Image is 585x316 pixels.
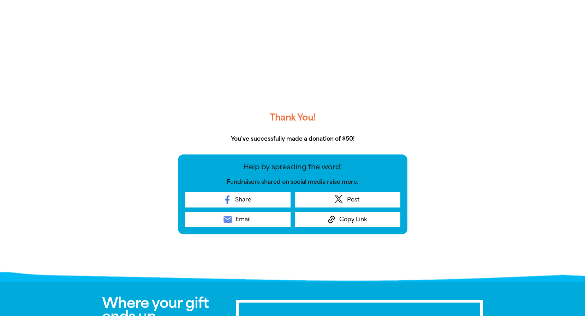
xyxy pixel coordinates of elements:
i: email [223,215,233,224]
p: Fundraisers shared on social media raise more. [185,178,400,186]
a: emailEmail [185,212,291,227]
p: You've successfully made a donation of $50! [178,135,407,143]
span: Share [235,195,251,204]
p: Help by spreading the word! [185,162,400,172]
span: Email [235,215,251,224]
h3: Thank You! [178,106,407,129]
a: Share [185,192,291,207]
span: Post [347,195,359,204]
button: Copy Link [295,212,400,227]
span: Copy Link [339,215,367,224]
a: Post [295,192,400,207]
